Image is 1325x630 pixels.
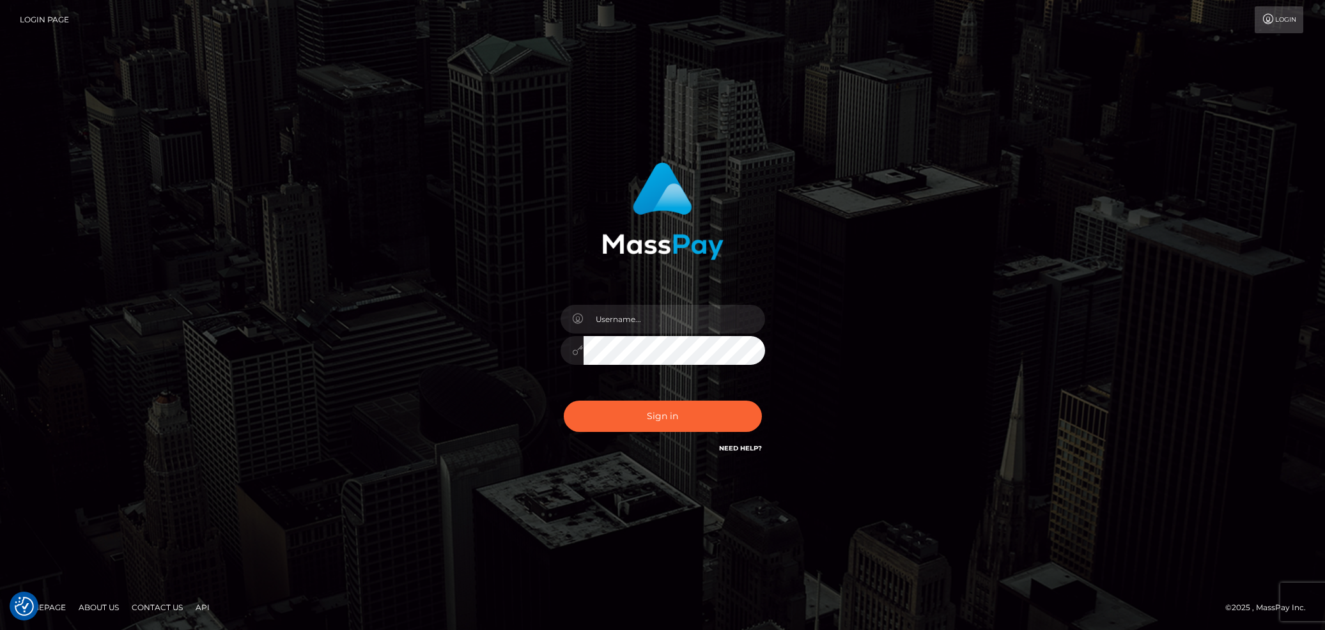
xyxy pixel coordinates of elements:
[564,401,762,432] button: Sign in
[74,597,124,617] a: About Us
[127,597,188,617] a: Contact Us
[14,597,71,617] a: Homepage
[15,597,34,616] button: Consent Preferences
[15,597,34,616] img: Revisit consent button
[20,6,69,33] a: Login Page
[1255,6,1303,33] a: Login
[719,444,762,452] a: Need Help?
[1225,601,1315,615] div: © 2025 , MassPay Inc.
[602,162,724,260] img: MassPay Login
[584,305,765,334] input: Username...
[190,597,215,617] a: API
